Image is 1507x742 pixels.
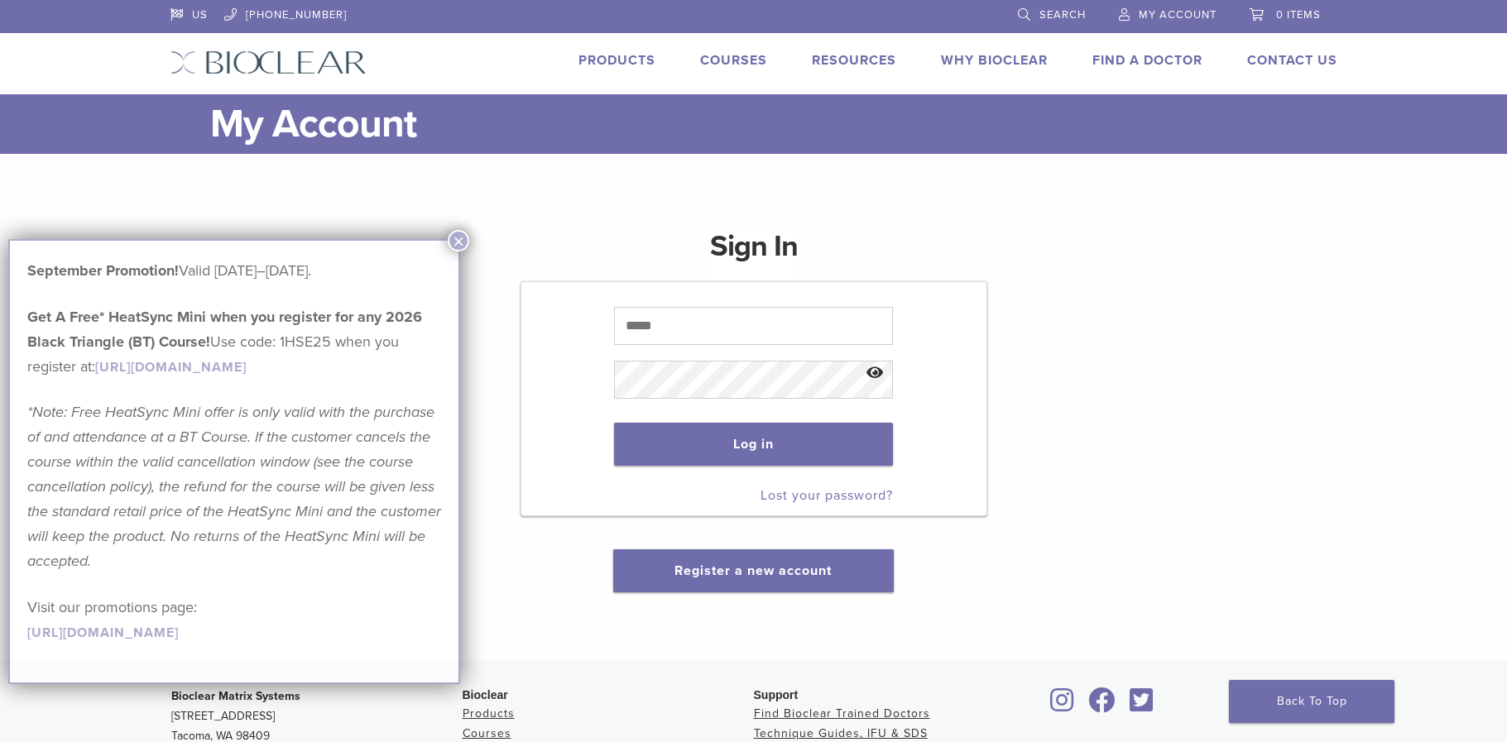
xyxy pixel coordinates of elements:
img: Bioclear [170,50,367,74]
a: Products [463,706,515,720]
span: Search [1039,8,1086,22]
button: Show password [857,352,893,395]
h1: Sign In [710,227,798,280]
button: Close [448,230,469,251]
strong: Bioclear Matrix Systems [171,689,300,703]
a: Find Bioclear Trained Doctors [754,706,930,720]
span: Support [754,688,799,701]
span: My Account [1139,8,1217,22]
span: 0 items [1276,8,1321,22]
a: Bioclear [1045,697,1080,714]
a: Contact Us [1247,52,1337,69]
a: Find A Doctor [1092,52,1202,69]
a: Back To Top [1229,680,1394,723]
a: Lost your password? [761,487,893,504]
p: Visit our promotions page: [27,595,441,644]
p: Valid [DATE]–[DATE]. [27,258,441,283]
strong: Get A Free* HeatSync Mini when you register for any 2026 Black Triangle (BT) Course! [27,308,422,351]
a: Courses [463,726,511,740]
h1: My Account [210,94,1337,154]
p: Use code: 1HSE25 when you register at: [27,304,441,379]
a: [URL][DOMAIN_NAME] [27,625,179,641]
button: Log in [614,423,893,466]
em: *Note: Free HeatSync Mini offer is only valid with the purchase of and attendance at a BT Course.... [27,403,441,570]
button: Register a new account [613,549,893,592]
a: Register a new account [674,562,832,579]
b: September Promotion! [27,261,179,280]
a: [URL][DOMAIN_NAME] [95,359,247,376]
span: Bioclear [463,688,508,701]
a: Courses [700,52,767,69]
a: Technique Guides, IFU & SDS [754,726,928,740]
a: Why Bioclear [941,52,1048,69]
a: Products [578,52,655,69]
a: Bioclear [1125,697,1159,714]
a: Bioclear [1083,697,1121,714]
a: Resources [812,52,896,69]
